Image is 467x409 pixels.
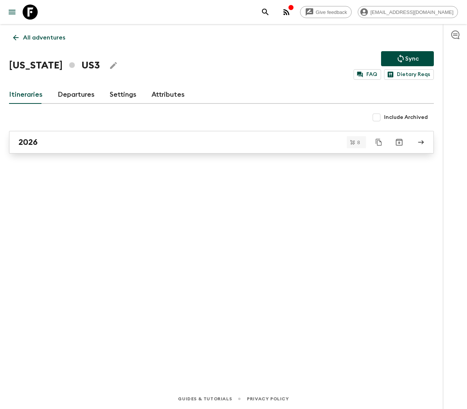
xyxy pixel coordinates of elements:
[110,86,136,104] a: Settings
[300,6,352,18] a: Give feedback
[9,58,100,73] h1: [US_STATE] US3
[247,395,289,403] a: Privacy Policy
[178,395,232,403] a: Guides & Tutorials
[5,5,20,20] button: menu
[381,51,434,66] button: Sync adventure departures to the booking engine
[9,86,43,104] a: Itineraries
[106,58,121,73] button: Edit Adventure Title
[23,33,65,42] p: All adventures
[405,54,419,63] p: Sync
[354,69,381,80] a: FAQ
[18,137,38,147] h2: 2026
[366,9,458,15] span: [EMAIL_ADDRESS][DOMAIN_NAME]
[152,86,185,104] a: Attributes
[58,86,95,104] a: Departures
[353,140,364,145] span: 8
[384,69,434,80] a: Dietary Reqs
[9,30,69,45] a: All adventures
[358,6,458,18] div: [EMAIL_ADDRESS][DOMAIN_NAME]
[392,135,407,150] button: Archive
[312,9,351,15] span: Give feedback
[9,131,434,154] a: 2026
[372,135,386,149] button: Duplicate
[258,5,273,20] button: search adventures
[384,114,428,121] span: Include Archived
